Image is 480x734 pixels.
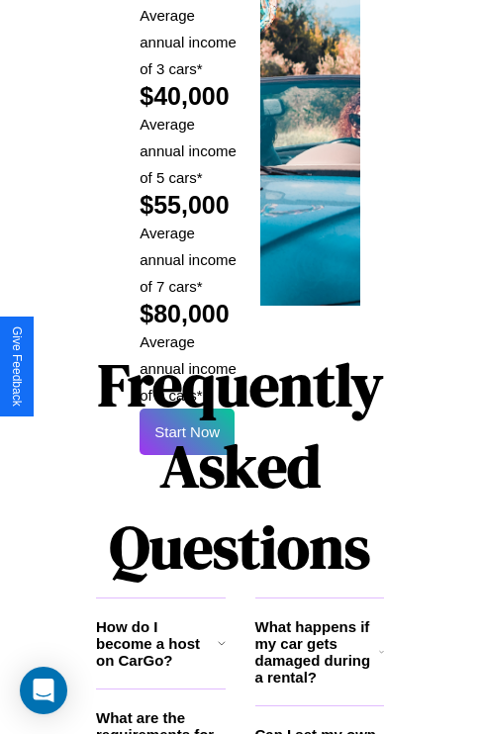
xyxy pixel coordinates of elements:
div: Open Intercom Messenger [20,667,67,714]
p: Average annual income of 5 cars* [140,111,240,191]
div: Give Feedback [10,326,24,407]
p: Average annual income of 3 cars* [140,2,240,82]
p: Average annual income of 7 cars* [140,220,240,300]
h3: How do I become a host on CarGo? [96,618,218,669]
p: Average annual income of 9 cars* [140,328,240,409]
h2: $80,000 [140,300,240,328]
h3: What happens if my car gets damaged during a rental? [255,618,379,686]
h2: $40,000 [140,82,240,111]
h2: $55,000 [140,191,240,220]
button: Start Now [140,409,235,455]
h1: Frequently Asked Questions [96,334,384,597]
